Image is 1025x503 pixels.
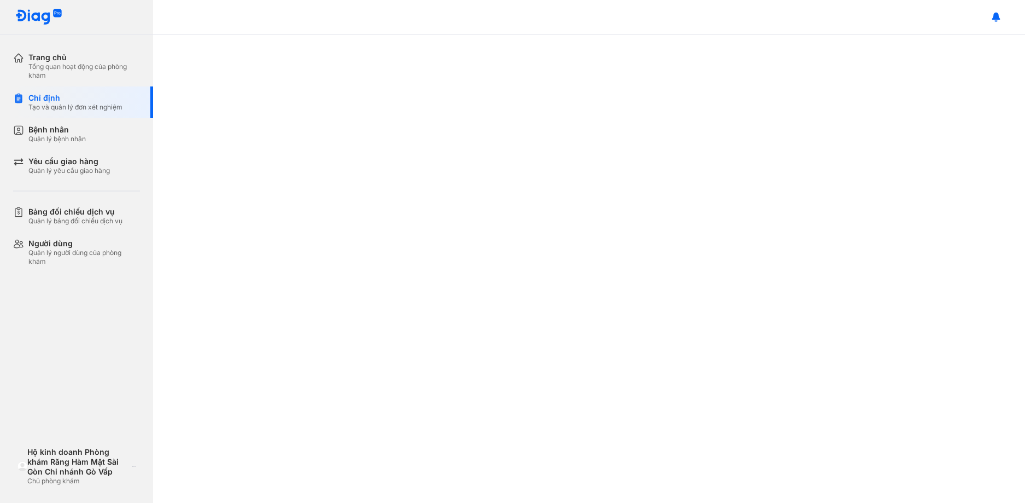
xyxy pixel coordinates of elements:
div: Tổng quan hoạt động của phòng khám [28,62,140,80]
div: Hộ kinh doanh Phòng khám Răng Hàm Mặt Sài Gòn Chi nhánh Gò Vấp [27,447,128,477]
div: Tạo và quản lý đơn xét nghiệm [28,103,122,112]
div: Yêu cầu giao hàng [28,157,110,166]
div: Bảng đối chiếu dịch vụ [28,207,122,217]
div: Bệnh nhân [28,125,86,135]
div: Trang chủ [28,53,140,62]
div: Quản lý bệnh nhân [28,135,86,143]
img: logo [17,461,27,471]
div: Quản lý người dùng của phòng khám [28,248,140,266]
div: Chủ phòng khám [27,477,128,485]
div: Quản lý yêu cầu giao hàng [28,166,110,175]
div: Người dùng [28,239,140,248]
img: logo [15,9,62,26]
div: Quản lý bảng đối chiếu dịch vụ [28,217,122,226]
div: Chỉ định [28,93,122,103]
